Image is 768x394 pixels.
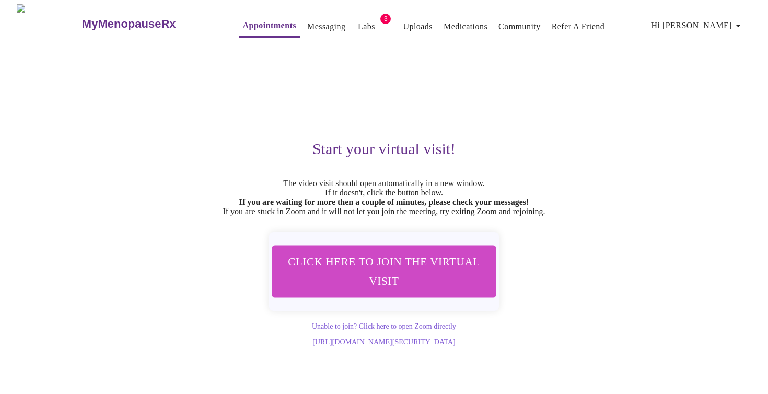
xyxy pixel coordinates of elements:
[243,18,296,33] a: Appointments
[548,16,609,37] button: Refer a Friend
[647,15,749,36] button: Hi [PERSON_NAME]
[350,16,383,37] button: Labs
[82,17,176,31] h3: MyMenopauseRx
[403,19,433,34] a: Uploads
[380,14,391,24] span: 3
[239,198,529,206] strong: If you are waiting for more then a couple of minutes, please check your messages!
[17,4,80,43] img: MyMenopauseRx Logo
[62,140,706,158] h3: Start your virtual visit!
[439,16,492,37] button: Medications
[80,6,217,42] a: MyMenopauseRx
[312,338,455,346] a: [URL][DOMAIN_NAME][SECURITY_DATA]
[307,19,345,34] a: Messaging
[651,18,744,33] span: Hi [PERSON_NAME]
[494,16,545,37] button: Community
[358,19,375,34] a: Labs
[312,322,456,330] a: Unable to join? Click here to open Zoom directly
[239,15,300,38] button: Appointments
[498,19,541,34] a: Community
[552,19,605,34] a: Refer a Friend
[286,252,482,291] span: Click here to join the virtual visit
[399,16,437,37] button: Uploads
[444,19,487,34] a: Medications
[303,16,350,37] button: Messaging
[272,245,496,297] button: Click here to join the virtual visit
[62,179,706,216] p: The video visit should open automatically in a new window. If it doesn't, click the button below....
